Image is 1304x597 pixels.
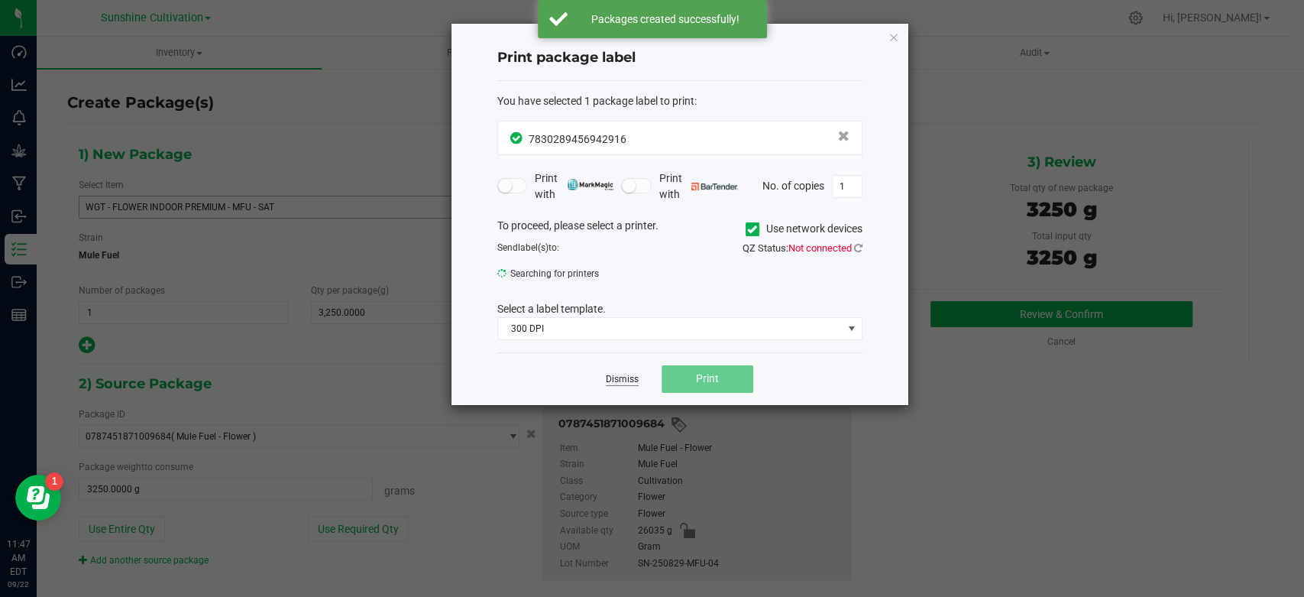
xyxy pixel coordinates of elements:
span: Print [696,372,719,384]
img: bartender.png [691,183,738,190]
div: : [497,93,862,109]
span: Print with [535,170,613,203]
span: Searching for printers [497,262,668,285]
img: mark_magic_cybra.png [567,179,613,190]
iframe: Resource center [15,475,61,521]
span: Print with [659,170,738,203]
span: QZ Status: [743,242,862,254]
div: Packages created successfully! [576,11,756,27]
span: label(s) [518,242,548,253]
span: You have selected 1 package label to print [497,95,694,107]
span: No. of copies [762,179,824,191]
span: In Sync [510,130,525,146]
h4: Print package label [497,48,862,68]
span: 7830289456942916 [529,133,626,145]
iframe: Resource center unread badge [45,472,63,491]
button: Print [662,365,753,393]
label: Use network devices [746,221,862,237]
div: Select a label template. [486,301,874,317]
span: 300 DPI [498,318,843,339]
span: Not connected [788,242,852,254]
a: Dismiss [606,373,639,386]
div: To proceed, please select a printer. [486,218,874,241]
span: Send to: [497,242,559,253]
